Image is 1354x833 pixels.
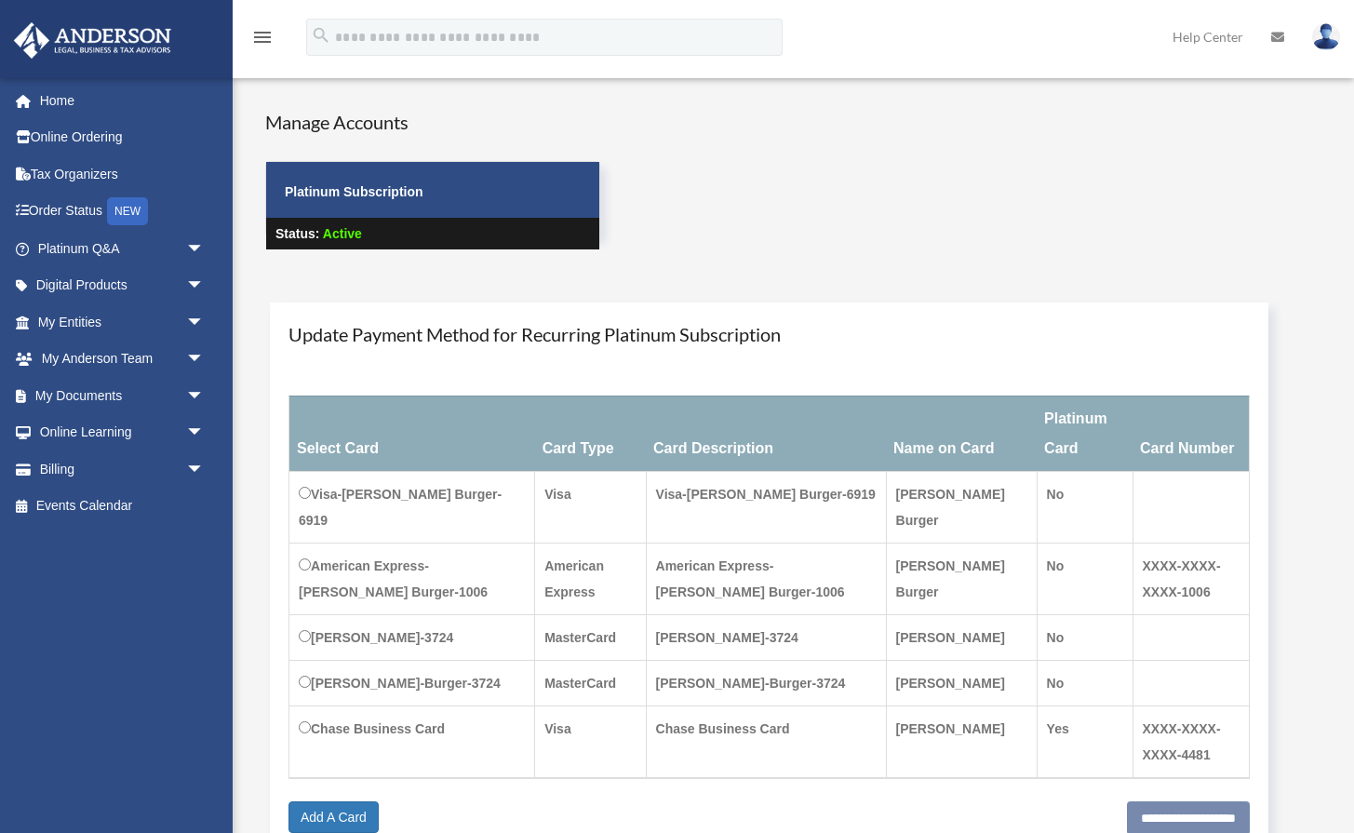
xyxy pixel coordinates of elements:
td: Yes [1037,705,1133,778]
a: Platinum Q&Aarrow_drop_down [13,230,233,267]
td: American Express [535,543,646,614]
td: Chase Business Card [289,705,535,778]
td: [PERSON_NAME]-3724 [289,614,535,660]
h4: Update Payment Method for Recurring Platinum Subscription [288,321,1250,347]
a: Add A Card [288,801,379,833]
strong: Platinum Subscription [285,184,423,199]
i: search [311,25,331,46]
td: [PERSON_NAME] Burger [886,543,1037,614]
td: [PERSON_NAME] Burger [886,471,1037,543]
td: No [1037,660,1133,705]
i: menu [251,26,274,48]
td: No [1037,614,1133,660]
td: [PERSON_NAME]-Burger-3724 [646,660,886,705]
a: Billingarrow_drop_down [13,450,233,488]
a: My Entitiesarrow_drop_down [13,303,233,341]
td: Visa-[PERSON_NAME] Burger-6919 [646,471,886,543]
td: No [1037,471,1133,543]
span: arrow_drop_down [186,267,223,305]
th: Platinum Card [1037,396,1133,471]
span: Active [323,226,362,241]
span: arrow_drop_down [186,230,223,268]
td: Visa [535,471,646,543]
a: Events Calendar [13,488,233,525]
td: Chase Business Card [646,705,886,778]
td: [PERSON_NAME] [886,705,1037,778]
td: Visa [535,705,646,778]
td: American Express-[PERSON_NAME] Burger-1006 [646,543,886,614]
td: XXXX-XXXX-XXXX-4481 [1133,705,1249,778]
span: arrow_drop_down [186,377,223,415]
td: XXXX-XXXX-XXXX-1006 [1133,543,1249,614]
th: Name on Card [886,396,1037,471]
th: Select Card [289,396,535,471]
td: [PERSON_NAME] [886,660,1037,705]
span: arrow_drop_down [186,414,223,452]
td: Visa-[PERSON_NAME] Burger-6919 [289,471,535,543]
td: [PERSON_NAME]-Burger-3724 [289,660,535,705]
td: American Express-[PERSON_NAME] Burger-1006 [289,543,535,614]
td: [PERSON_NAME] [886,614,1037,660]
h4: Manage Accounts [265,109,600,135]
td: MasterCard [535,614,646,660]
span: arrow_drop_down [186,450,223,489]
th: Card Type [535,396,646,471]
img: User Pic [1312,23,1340,50]
div: NEW [107,197,148,225]
th: Card Description [646,396,886,471]
a: Tax Organizers [13,155,233,193]
a: My Documentsarrow_drop_down [13,377,233,414]
td: [PERSON_NAME]-3724 [646,614,886,660]
td: No [1037,543,1133,614]
a: Online Learningarrow_drop_down [13,414,233,451]
a: Home [13,82,233,119]
a: My Anderson Teamarrow_drop_down [13,341,233,378]
span: arrow_drop_down [186,303,223,342]
img: Anderson Advisors Platinum Portal [8,22,177,59]
span: arrow_drop_down [186,341,223,379]
th: Card Number [1133,396,1249,471]
a: Order StatusNEW [13,193,233,231]
a: Online Ordering [13,119,233,156]
strong: Status: [275,226,319,241]
a: Digital Productsarrow_drop_down [13,267,233,304]
a: menu [251,33,274,48]
td: MasterCard [535,660,646,705]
